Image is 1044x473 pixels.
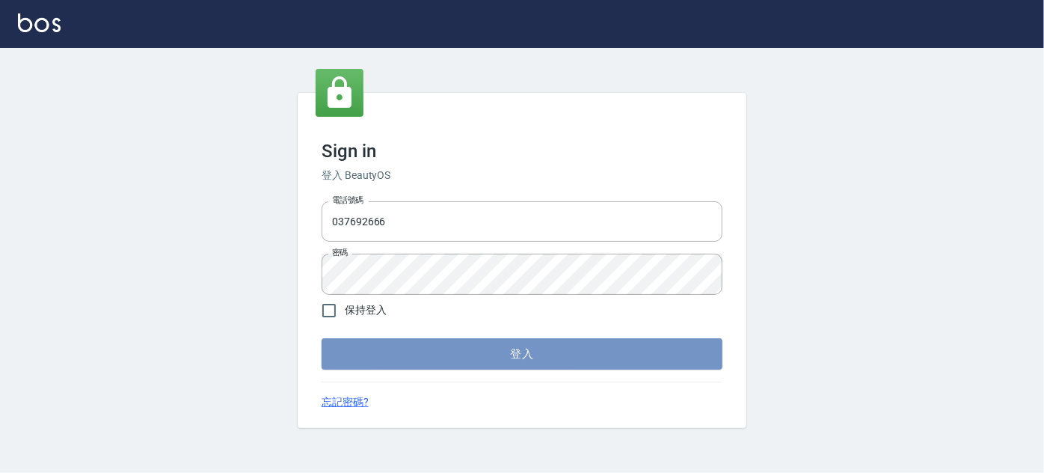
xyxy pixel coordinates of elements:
[332,195,363,206] label: 電話號碼
[322,141,722,162] h3: Sign in
[18,13,61,32] img: Logo
[322,168,722,183] h6: 登入 BeautyOS
[332,247,348,258] label: 密碼
[322,394,369,410] a: 忘記密碼?
[345,302,387,318] span: 保持登入
[322,338,722,370] button: 登入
